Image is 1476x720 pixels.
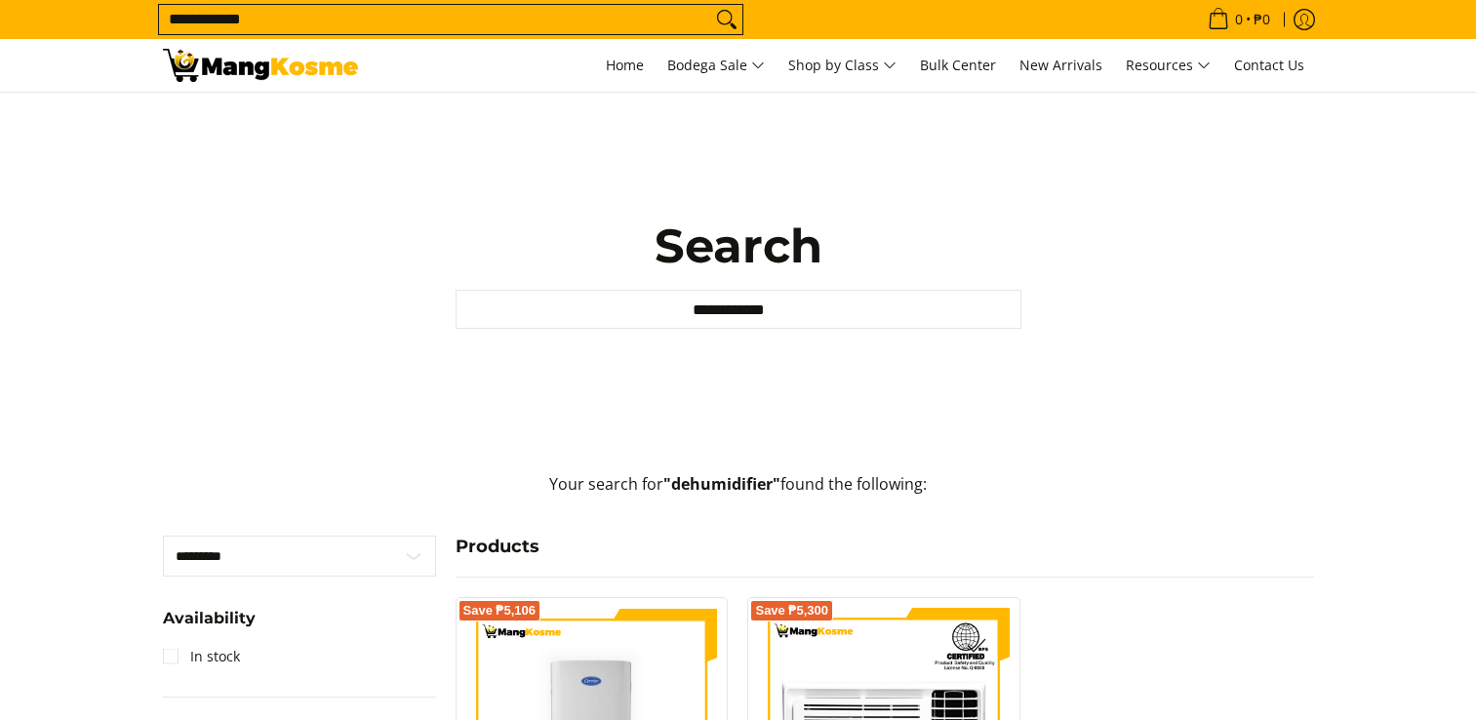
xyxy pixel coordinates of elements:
a: Shop by Class [778,39,906,92]
span: Save ₱5,300 [755,605,828,617]
span: Shop by Class [788,54,897,78]
summary: Open [163,611,256,641]
img: Search: 5 results found for &quot;dehumidifier&quot; | Mang Kosme [163,49,358,82]
span: Home [606,56,644,74]
a: In stock [163,641,240,672]
h1: Search [456,217,1021,275]
a: Home [596,39,654,92]
a: Bulk Center [910,39,1006,92]
a: Resources [1116,39,1220,92]
a: Bodega Sale [658,39,775,92]
strong: "dehumidifier" [663,473,780,495]
button: Search [711,5,742,34]
nav: Main Menu [378,39,1314,92]
span: Availability [163,611,256,626]
span: Bodega Sale [667,54,765,78]
h4: Products [456,536,1314,558]
p: Your search for found the following: [163,472,1314,516]
a: Contact Us [1224,39,1314,92]
span: • [1202,9,1276,30]
span: 0 [1232,13,1246,26]
span: ₱0 [1251,13,1273,26]
span: Save ₱5,106 [463,605,537,617]
a: New Arrivals [1010,39,1112,92]
span: Contact Us [1234,56,1304,74]
span: Resources [1126,54,1211,78]
span: New Arrivals [1019,56,1102,74]
span: Bulk Center [920,56,996,74]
